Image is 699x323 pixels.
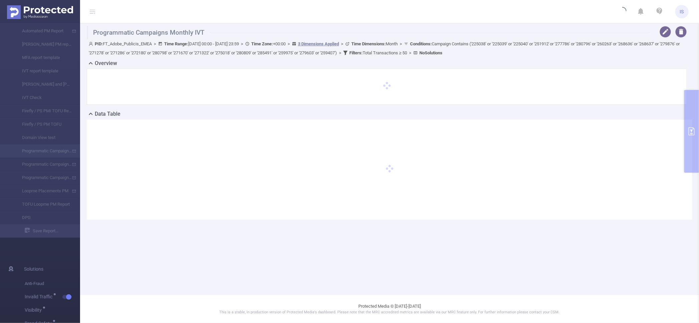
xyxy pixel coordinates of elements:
[410,41,432,46] b: Conditions :
[87,26,650,39] h1: Programmatic Campaigns Monthly IVT
[398,41,404,46] span: >
[349,50,363,55] b: Filters :
[339,41,345,46] span: >
[349,50,407,55] span: Total Transactions ≥ 50
[25,294,55,299] span: Invalid Traffic
[407,50,413,55] span: >
[89,41,680,55] span: FT_Adobe_Publicis_EMEA [DATE] 00:00 - [DATE] 23:59 +00:00
[619,7,627,16] i: icon: loading
[95,110,120,118] h2: Data Table
[80,295,699,323] footer: Protected Media © [DATE]-[DATE]
[239,41,245,46] span: >
[286,41,292,46] span: >
[164,41,188,46] b: Time Range:
[7,5,73,19] img: Protected Media
[97,310,682,315] p: This is a stable, in production version of Protected Media's dashboard. Please note that the MRC ...
[95,59,117,67] h2: Overview
[251,41,273,46] b: Time Zone:
[351,41,398,46] span: Month
[351,41,386,46] b: Time Dimensions :
[152,41,158,46] span: >
[89,42,95,46] i: icon: user
[419,50,442,55] b: No Solutions
[25,277,80,290] span: Anti-Fraud
[25,308,44,312] span: Visibility
[24,262,43,276] span: Solutions
[680,5,684,18] span: IS
[95,41,103,46] b: PID:
[337,50,343,55] span: >
[298,41,339,46] u: 3 Dimensions Applied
